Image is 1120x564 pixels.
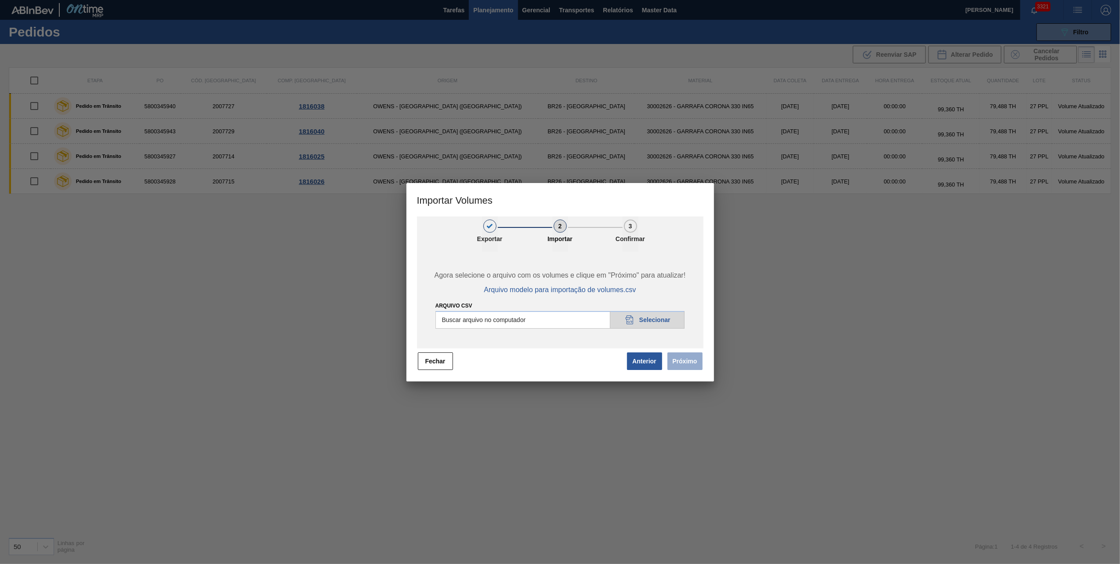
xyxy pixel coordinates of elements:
div: 1 [483,220,497,233]
button: Anterior [627,352,662,370]
h3: Importar Volumes [406,183,714,216]
button: 1Exportar [482,216,498,252]
label: Arquivo csv [435,303,472,309]
button: 2Importar [552,216,568,252]
span: Arquivo modelo para importação de volumes.csv [484,286,636,294]
div: 2 [554,220,567,233]
p: Confirmar [609,235,652,242]
button: 3Confirmar [623,216,638,252]
div: 3 [624,220,637,233]
button: Fechar [418,352,453,370]
p: Importar [538,235,582,242]
span: Agora selecione o arquivo com os volumes e clique em "Próximo" para atualizar! [427,271,693,279]
p: Exportar [468,235,512,242]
